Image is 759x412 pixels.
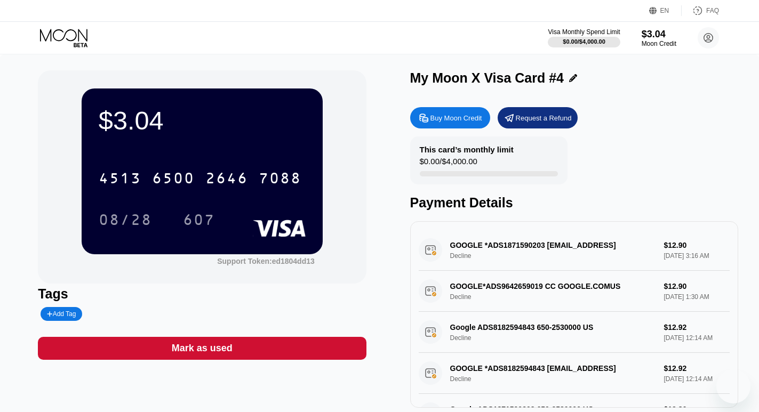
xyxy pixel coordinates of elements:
div: FAQ [706,7,719,14]
div: Moon Credit [642,40,676,47]
div: Visa Monthly Spend Limit$0.00/$4,000.00 [548,28,620,47]
div: $3.04Moon Credit [642,29,676,47]
div: FAQ [682,5,719,16]
div: 607 [175,206,223,233]
div: $3.04 [99,106,306,135]
div: Request a Refund [498,107,578,128]
div: 4513650026467088 [92,165,308,191]
div: 08/28 [99,213,152,230]
div: 7088 [259,171,301,188]
div: Buy Moon Credit [410,107,490,128]
div: EN [649,5,682,16]
div: 4513 [99,171,141,188]
div: 607 [183,213,215,230]
div: 6500 [152,171,195,188]
div: Tags [38,286,366,302]
div: Buy Moon Credit [430,114,482,123]
div: $3.04 [642,29,676,40]
div: Support Token:ed1804dd13 [217,257,315,265]
div: 2646 [205,171,248,188]
div: Add Tag [41,307,82,321]
div: My Moon X Visa Card #4 [410,70,564,86]
div: Add Tag [47,310,76,318]
iframe: Nút để khởi chạy cửa sổ nhắn tin [716,369,750,403]
div: $0.00 / $4,000.00 [420,157,477,171]
div: Mark as used [38,337,366,360]
div: Support Token: ed1804dd13 [217,257,315,265]
div: $0.00 / $4,000.00 [563,38,605,45]
div: Request a Refund [516,114,572,123]
div: Payment Details [410,195,738,211]
div: Mark as used [172,342,233,354]
div: This card’s monthly limit [420,145,514,154]
div: Visa Monthly Spend Limit [548,28,620,36]
div: 08/28 [91,206,160,233]
div: EN [660,7,669,14]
